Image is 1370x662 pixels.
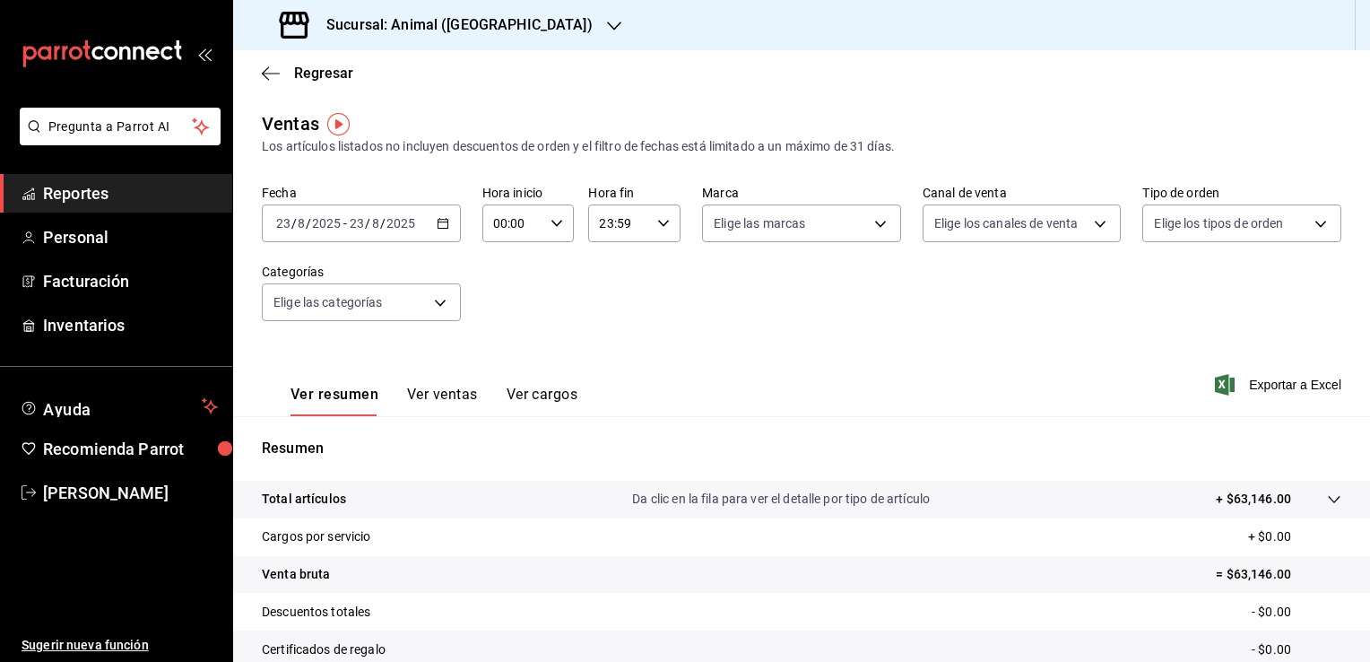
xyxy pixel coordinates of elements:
[262,266,461,278] label: Categorías
[43,225,218,249] span: Personal
[43,269,218,293] span: Facturación
[588,187,681,199] label: Hora fin
[43,313,218,337] span: Inventarios
[1252,640,1341,659] p: - $0.00
[343,216,347,231] span: -
[1218,374,1341,396] button: Exportar a Excel
[48,118,193,136] span: Pregunta a Parrot AI
[1142,187,1341,199] label: Tipo de orden
[262,527,371,546] p: Cargos por servicio
[1248,527,1341,546] p: + $0.00
[20,108,221,145] button: Pregunta a Parrot AI
[306,216,311,231] span: /
[371,216,380,231] input: --
[1216,565,1341,584] p: = $63,146.00
[275,216,291,231] input: --
[43,437,218,461] span: Recomienda Parrot
[294,65,353,82] span: Regresar
[349,216,365,231] input: --
[482,187,575,199] label: Hora inicio
[507,386,578,416] button: Ver cargos
[1216,490,1291,509] p: + $63,146.00
[632,490,930,509] p: Da clic en la fila para ver el detalle por tipo de artículo
[290,386,577,416] div: navigation tabs
[262,137,1341,156] div: Los artículos listados no incluyen descuentos de orden y el filtro de fechas está limitado a un m...
[262,640,386,659] p: Certificados de regalo
[43,396,195,417] span: Ayuda
[262,603,370,622] p: Descuentos totales
[297,216,306,231] input: --
[13,130,221,149] a: Pregunta a Parrot AI
[934,214,1078,232] span: Elige los canales de venta
[43,181,218,205] span: Reportes
[380,216,386,231] span: /
[714,214,805,232] span: Elige las marcas
[407,386,478,416] button: Ver ventas
[262,65,353,82] button: Regresar
[262,110,319,137] div: Ventas
[312,14,593,36] h3: Sucursal: Animal ([GEOGRAPHIC_DATA])
[923,187,1122,199] label: Canal de venta
[290,386,378,416] button: Ver resumen
[262,490,346,509] p: Total artículos
[327,113,350,135] img: Tooltip marker
[291,216,297,231] span: /
[43,481,218,505] span: [PERSON_NAME]
[262,438,1341,459] p: Resumen
[311,216,342,231] input: ----
[1154,214,1283,232] span: Elige los tipos de orden
[702,187,901,199] label: Marca
[273,293,383,311] span: Elige las categorías
[22,636,218,655] span: Sugerir nueva función
[365,216,370,231] span: /
[262,565,330,584] p: Venta bruta
[262,187,461,199] label: Fecha
[197,47,212,61] button: open_drawer_menu
[386,216,416,231] input: ----
[1252,603,1341,622] p: - $0.00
